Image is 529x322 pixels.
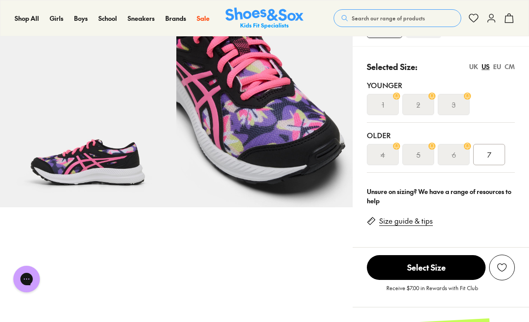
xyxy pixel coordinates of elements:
[469,62,478,71] div: UK
[74,14,88,23] a: Boys
[9,263,44,295] iframe: Gorgias live chat messenger
[487,149,491,160] span: 7
[452,149,456,160] s: 6
[382,99,384,110] s: 1
[482,62,490,71] div: US
[367,80,515,90] div: Younger
[50,14,63,23] a: Girls
[416,149,420,160] s: 5
[379,216,433,226] a: Size guide & tips
[176,31,353,207] img: 7-464445_1
[98,14,117,23] a: School
[367,130,515,140] div: Older
[197,14,210,23] a: Sale
[128,14,155,23] a: Sneakers
[381,149,385,160] s: 4
[452,99,455,110] s: 3
[367,187,515,206] div: Unsure on sizing? We have a range of resources to help
[367,61,417,73] p: Selected Size:
[493,62,501,71] div: EU
[226,8,303,29] img: SNS_Logo_Responsive.svg
[334,9,461,27] button: Search our range of products
[489,255,515,280] button: Add to Wishlist
[505,62,515,71] div: CM
[15,14,39,23] a: Shop All
[226,8,303,29] a: Shoes & Sox
[386,284,478,300] p: Receive $7.00 in Rewards with Fit Club
[352,14,425,22] span: Search our range of products
[367,255,486,280] button: Select Size
[416,99,420,110] s: 2
[165,14,186,23] a: Brands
